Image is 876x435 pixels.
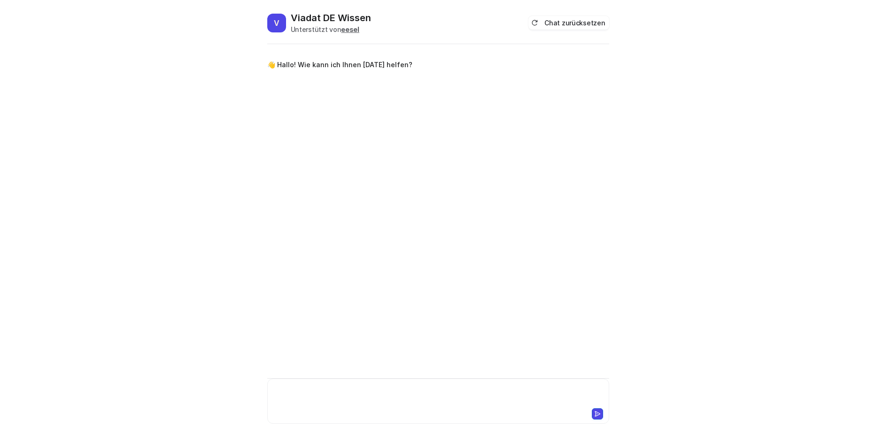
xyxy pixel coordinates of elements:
font: Chat zurücksetzen [544,18,605,28]
div: Unterstützt von [291,24,371,34]
b: eesel [341,25,359,33]
h2: Viadat DE Wissen [291,11,371,24]
span: V [267,14,286,32]
p: 👋 Hallo! Wie kann ich Ihnen [DATE] helfen? [267,59,412,70]
button: Chat zurücksetzen [528,16,609,30]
